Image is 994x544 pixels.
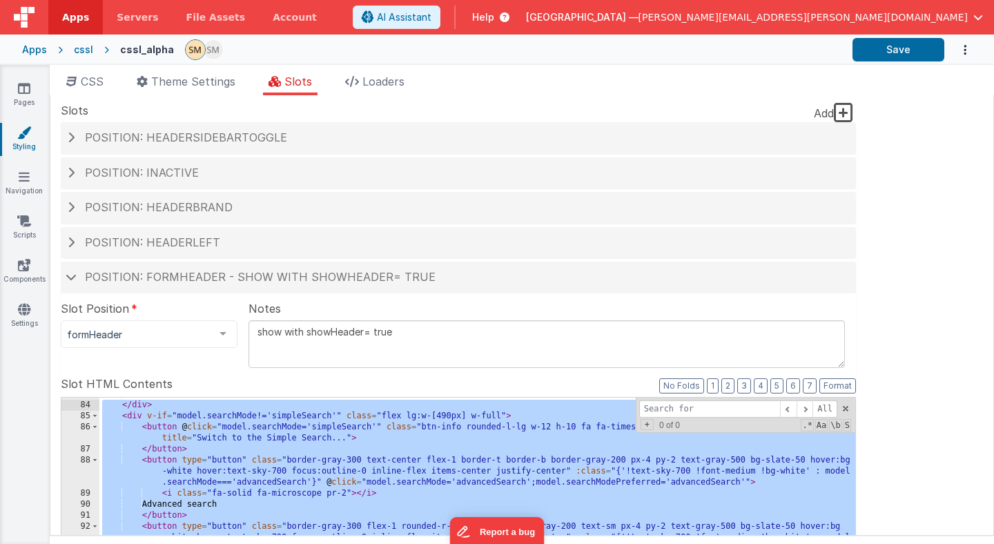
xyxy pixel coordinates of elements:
span: [PERSON_NAME][EMAIL_ADDRESS][PERSON_NAME][DOMAIN_NAME] [639,10,968,24]
div: 90 [61,499,99,510]
span: 0 of 0 [654,420,685,430]
img: e9616e60dfe10b317d64a5e98ec8e357 [186,40,205,59]
div: cssl_alpha [120,43,174,57]
button: 6 [786,378,800,394]
span: File Assets [186,10,246,24]
span: Toggel Replace mode [641,419,654,430]
button: 1 [707,378,719,394]
div: 91 [61,510,99,521]
span: Theme Settings [151,75,235,88]
div: 85 [61,411,99,422]
div: 89 [61,488,99,499]
span: Apps [62,10,89,24]
span: Slots [284,75,312,88]
button: 3 [737,378,751,394]
input: Search for [639,400,780,418]
button: 7 [803,378,817,394]
button: Options [944,36,972,64]
span: Whole Word Search [829,419,841,431]
div: cssl [74,43,93,57]
span: Search In Selection [844,419,851,431]
div: Apps [22,43,47,57]
span: Servers [117,10,158,24]
button: 5 [770,378,783,394]
span: [GEOGRAPHIC_DATA] — [526,10,639,24]
span: Position: formHeader - show with showHeader= true [85,270,436,284]
button: Save [852,38,944,61]
span: AI Assistant [377,10,431,24]
span: Position: headerLeft [85,235,220,249]
span: Slot Position [61,300,129,317]
span: Position: headerSidebarToggle [85,130,287,144]
span: Position: inactive [85,166,199,179]
span: Slots [61,102,88,119]
span: Help [472,10,494,24]
span: RegExp Search [801,419,813,431]
button: Format [819,378,856,394]
span: Notes [248,300,281,317]
span: Alt-Enter [812,400,837,418]
div: 88 [61,455,99,488]
button: [GEOGRAPHIC_DATA] — [PERSON_NAME][EMAIL_ADDRESS][PERSON_NAME][DOMAIN_NAME] [526,10,983,24]
div: 86 [61,422,99,444]
div: 84 [61,400,99,411]
span: Add [814,106,834,120]
div: 87 [61,444,99,455]
button: 4 [754,378,768,394]
span: Loaders [362,75,405,88]
span: formHeader [67,328,209,342]
span: CaseSensitive Search [815,419,828,431]
button: No Folds [659,378,704,394]
button: 2 [721,378,734,394]
button: AI Assistant [353,6,440,29]
img: e9616e60dfe10b317d64a5e98ec8e357 [204,40,223,59]
span: Position: headerBrand [85,200,233,214]
span: CSS [81,75,104,88]
span: Slot HTML Contents [61,376,173,392]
